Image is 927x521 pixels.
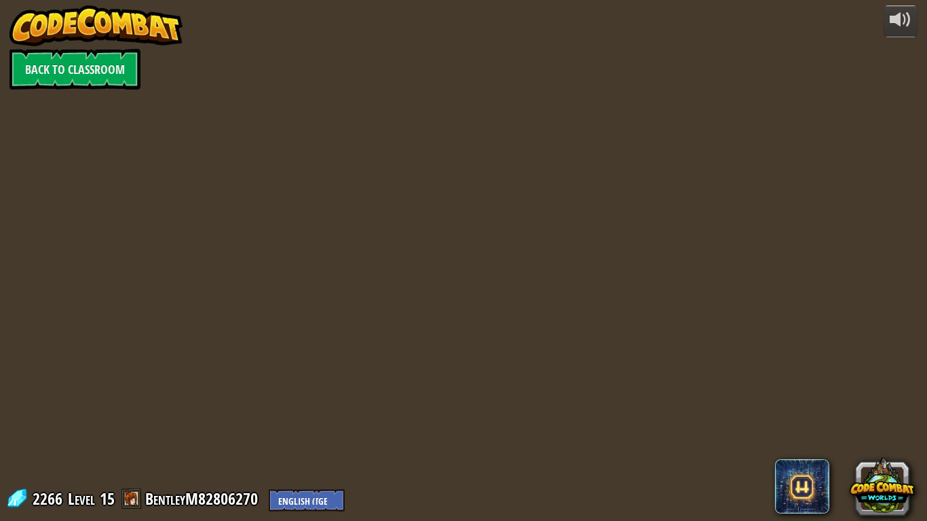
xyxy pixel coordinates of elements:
[145,488,262,509] a: BentleyM82806270
[10,49,140,90] a: Back to Classroom
[10,5,183,46] img: CodeCombat - Learn how to code by playing a game
[68,488,95,510] span: Level
[884,5,917,37] button: Adjust volume
[33,488,67,509] span: 2266
[100,488,115,509] span: 15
